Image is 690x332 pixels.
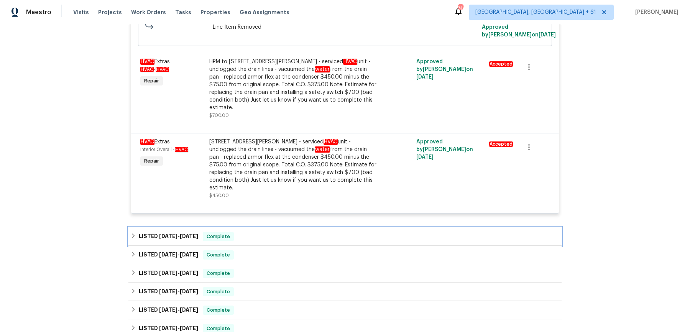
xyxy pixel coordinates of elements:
span: Repair [141,77,162,85]
div: LISTED [DATE]-[DATE]Complete [128,283,562,301]
span: Projects [98,8,122,16]
span: [DATE] [180,252,198,257]
span: Complete [204,288,233,296]
span: Tasks [175,10,191,15]
em: HVAC [140,59,154,65]
span: [DATE] [416,74,434,80]
div: LISTED [DATE]-[DATE]Complete [128,264,562,283]
span: - [159,233,198,239]
em: HVAC [175,147,188,152]
em: HVAC [156,67,169,72]
span: Interior Overall - [140,147,188,152]
span: Extras [140,59,170,65]
span: - [140,67,169,72]
span: [DATE] [180,270,198,276]
span: [DATE] [180,289,198,294]
span: - [159,325,198,331]
em: Accepted [489,141,513,147]
h6: LISTED [139,250,198,260]
span: Complete [204,306,233,314]
span: [DATE] [180,325,198,331]
em: HVAC [343,59,357,65]
h6: LISTED [139,287,198,296]
span: $700.00 [209,113,229,118]
div: LISTED [DATE]-[DATE]Complete [128,301,562,319]
span: [GEOGRAPHIC_DATA], [GEOGRAPHIC_DATA] + 61 [475,8,596,16]
span: [PERSON_NAME] [632,8,678,16]
span: [DATE] [416,154,434,160]
em: HVAC [140,139,154,145]
div: [STREET_ADDRESS][PERSON_NAME] - serviced unit - unclogged the drain lines - vacuumed the from the... [209,138,377,192]
span: [DATE] [180,233,198,239]
span: Complete [204,233,233,240]
span: $450.00 [209,193,229,198]
em: HVAC [324,139,338,145]
span: Line Item Removed [213,23,478,31]
span: Repair [141,157,162,165]
span: [DATE] [159,233,177,239]
span: Complete [204,270,233,277]
span: [DATE] [159,270,177,276]
span: Work Orders [131,8,166,16]
h6: LISTED [139,232,198,241]
span: - [159,307,198,312]
span: [DATE] [159,289,177,294]
span: - [159,252,198,257]
span: Extras [140,139,170,145]
span: - [159,289,198,294]
em: water [315,146,330,153]
span: [DATE] [159,325,177,331]
span: [DATE] [539,32,556,38]
div: 748 [458,5,463,12]
span: Complete [204,251,233,259]
div: HPM to [STREET_ADDRESS][PERSON_NAME] - serviced unit - unclogged the drain lines - vacuumed the f... [209,58,377,112]
em: HVAC [140,67,154,72]
span: Visits [73,8,89,16]
span: [DATE] [180,307,198,312]
span: Approved by [PERSON_NAME] on [416,59,473,80]
span: Properties [200,8,230,16]
span: Approved by [PERSON_NAME] on [482,25,556,38]
em: water [315,66,330,72]
em: Accepted [489,61,513,67]
div: LISTED [DATE]-[DATE]Complete [128,227,562,246]
h6: LISTED [139,306,198,315]
span: Geo Assignments [240,8,289,16]
span: [DATE] [159,252,177,257]
h6: LISTED [139,269,198,278]
span: - [159,270,198,276]
div: LISTED [DATE]-[DATE]Complete [128,246,562,264]
span: Approved by [PERSON_NAME] on [416,139,473,160]
span: [DATE] [159,307,177,312]
span: Maestro [26,8,51,16]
